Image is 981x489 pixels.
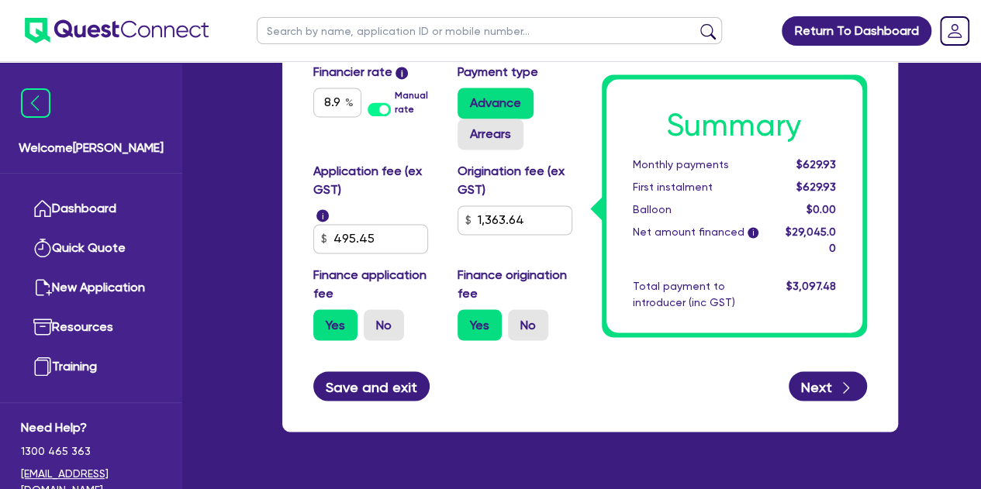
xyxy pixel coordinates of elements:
button: Save and exit [313,371,430,401]
div: Balloon [621,201,772,218]
label: Advance [458,88,534,119]
span: $629.93 [796,181,835,193]
a: Training [21,347,161,387]
span: Welcome [PERSON_NAME] [19,139,164,157]
label: Finance origination fee [458,266,579,303]
h1: Summary [633,107,836,144]
span: $629.93 [796,158,835,170]
span: Need Help? [21,418,161,437]
span: i [396,67,408,79]
span: $3,097.48 [786,280,835,292]
label: No [508,309,548,340]
label: Yes [458,309,502,340]
label: Finance application fee [313,266,434,303]
img: icon-menu-close [21,88,50,118]
div: Net amount financed [621,224,772,257]
span: i [748,227,758,238]
a: Resources [21,308,161,347]
a: Dropdown toggle [934,11,975,51]
label: Arrears [458,119,523,150]
div: First instalment [621,179,772,195]
button: Next [789,371,867,401]
img: new-application [33,278,52,297]
img: quick-quote [33,239,52,257]
label: Financier rate [313,63,409,81]
div: Total payment to introducer (inc GST) [621,278,772,311]
label: Origination fee (ex GST) [458,162,579,199]
a: Return To Dashboard [782,16,931,46]
a: New Application [21,268,161,308]
span: i [316,209,329,222]
span: $0.00 [806,203,835,215]
label: Payment type [458,63,538,81]
a: Quick Quote [21,229,161,268]
a: Dashboard [21,189,161,229]
input: Search by name, application ID or mobile number... [257,17,722,44]
img: resources [33,318,52,336]
img: quest-connect-logo-blue [25,18,209,43]
span: 1300 465 363 [21,443,161,460]
img: training [33,357,52,376]
label: Manual rate [395,88,434,116]
span: $29,045.00 [785,226,835,254]
div: Monthly payments [621,157,772,173]
label: No [364,309,404,340]
label: Yes [313,309,358,340]
label: Application fee (ex GST) [313,162,434,199]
